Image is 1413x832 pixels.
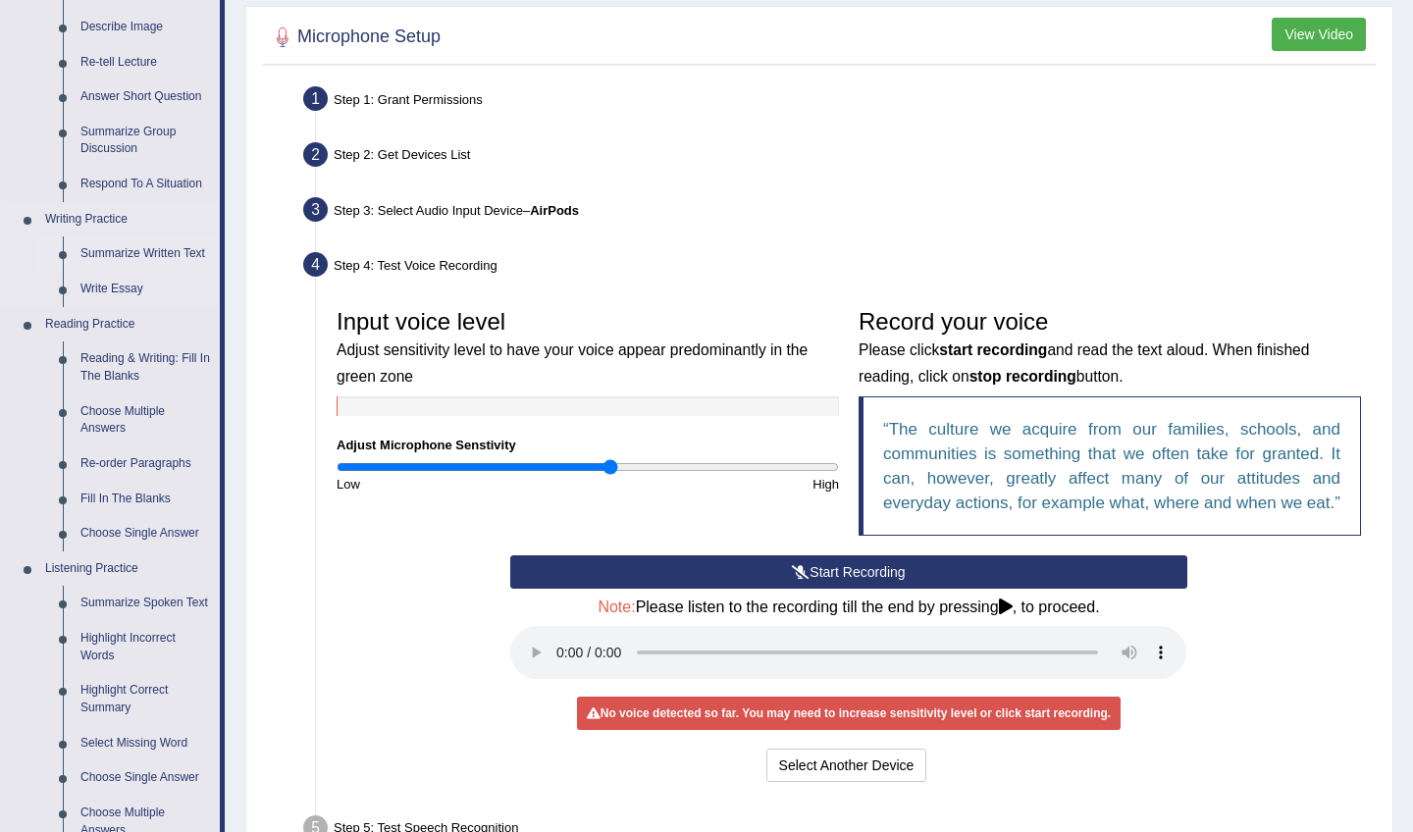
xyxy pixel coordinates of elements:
small: Adjust sensitivity level to have your voice appear predominantly in the green zone [337,341,808,384]
b: stop recording [969,368,1076,385]
b: start recording [939,341,1047,358]
a: Writing Practice [36,202,220,237]
div: Low [327,475,588,494]
a: Describe Image [72,10,220,45]
button: Start Recording [510,555,1186,589]
a: Choose Single Answer [72,516,220,551]
h3: Record your voice [859,309,1361,387]
div: High [588,475,849,494]
a: Fill In The Blanks [72,482,220,517]
div: Step 3: Select Audio Input Device [294,191,1384,234]
a: Reading Practice [36,307,220,342]
a: Summarize Spoken Text [72,586,220,621]
a: Choose Single Answer [72,760,220,796]
h3: Input voice level [337,309,839,387]
div: Step 2: Get Devices List [294,136,1384,180]
a: Respond To A Situation [72,167,220,202]
span: Note: [598,598,635,615]
a: Reading & Writing: Fill In The Blanks [72,341,220,393]
button: View Video [1272,18,1366,51]
h2: Microphone Setup [268,23,441,52]
span: – [523,203,579,218]
small: Please click and read the text aloud. When finished reading, click on button. [859,341,1309,384]
q: The culture we acquire from our families, schools, and communities is something that we often tak... [883,420,1340,512]
a: Select Missing Word [72,726,220,761]
a: Re-order Paragraphs [72,446,220,482]
h4: Please listen to the recording till the end by pressing , to proceed. [510,598,1186,616]
a: Summarize Group Discussion [72,115,220,167]
a: Write Essay [72,272,220,307]
a: Listening Practice [36,551,220,587]
div: Step 4: Test Voice Recording [294,246,1384,289]
a: Re-tell Lecture [72,45,220,80]
div: Step 1: Grant Permissions [294,80,1384,124]
a: Highlight Incorrect Words [72,621,220,673]
a: Summarize Written Text [72,236,220,272]
a: Highlight Correct Summary [72,673,220,725]
label: Adjust Microphone Senstivity [337,436,516,454]
a: Choose Multiple Answers [72,394,220,446]
div: No voice detected so far. You may need to increase sensitivity level or click start recording. [577,697,1121,730]
a: Answer Short Question [72,79,220,115]
button: Select Another Device [766,749,927,782]
b: AirPods [530,203,579,218]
